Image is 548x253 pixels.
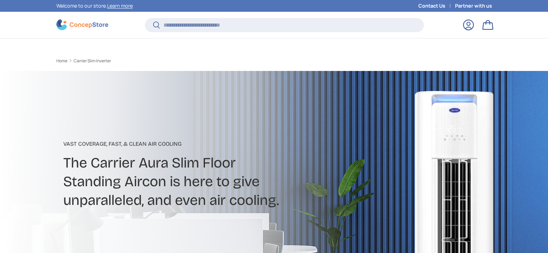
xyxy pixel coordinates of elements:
[74,59,111,63] a: Carrier Slim Inverter
[455,2,492,10] a: Partner with us
[56,58,287,64] nav: Breadcrumbs
[56,59,67,63] a: Home
[107,2,133,9] a: Learn more
[63,140,329,148] p: Vast Coverage, Fast, & Clean Air Cooling
[56,2,133,10] p: Welcome to our store.
[418,2,455,10] a: Contact Us
[63,154,329,210] h2: The Carrier Aura Slim Floor Standing Aircon is here to give unparalleled, and even air cooling.
[56,19,108,30] img: ConcepStore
